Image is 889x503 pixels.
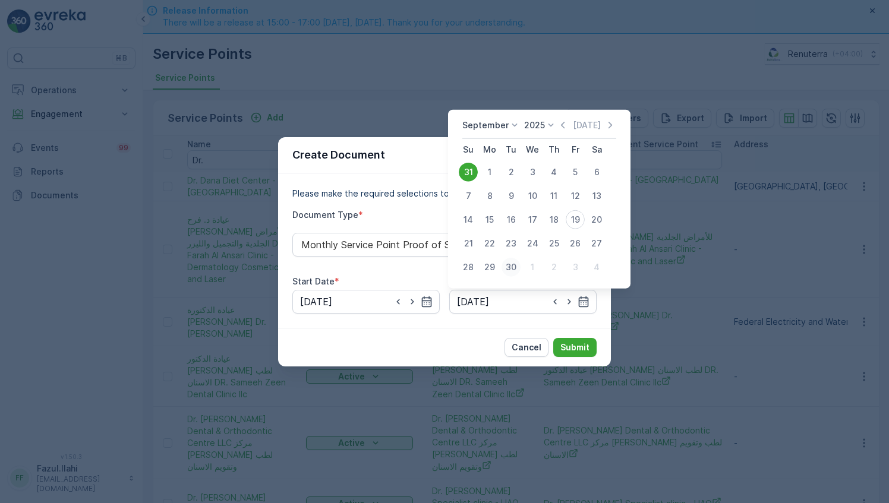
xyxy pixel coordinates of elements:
[566,186,585,205] div: 12
[566,234,585,253] div: 26
[459,258,478,277] div: 28
[544,163,563,182] div: 4
[544,258,563,277] div: 2
[505,338,548,357] button: Cancel
[586,139,607,160] th: Saturday
[587,186,606,205] div: 13
[566,210,585,229] div: 19
[587,258,606,277] div: 4
[523,186,542,205] div: 10
[512,341,541,353] p: Cancel
[458,139,479,160] th: Sunday
[524,119,545,131] p: 2025
[522,139,543,160] th: Wednesday
[479,139,500,160] th: Monday
[560,341,589,353] p: Submit
[523,234,542,253] div: 24
[462,119,509,131] p: September
[566,163,585,182] div: 5
[449,290,597,314] input: dd/mm/yyyy
[544,186,563,205] div: 11
[544,210,563,229] div: 18
[480,210,499,229] div: 15
[480,234,499,253] div: 22
[459,186,478,205] div: 7
[523,258,542,277] div: 1
[500,139,522,160] th: Tuesday
[459,163,478,182] div: 31
[502,186,521,205] div: 9
[480,163,499,182] div: 1
[553,338,597,357] button: Submit
[587,210,606,229] div: 20
[502,258,521,277] div: 30
[544,234,563,253] div: 25
[587,234,606,253] div: 27
[292,210,358,220] label: Document Type
[292,147,385,163] p: Create Document
[502,210,521,229] div: 16
[292,276,335,286] label: Start Date
[292,188,597,200] p: Please make the required selections to create your document.
[459,210,478,229] div: 14
[587,163,606,182] div: 6
[502,163,521,182] div: 2
[480,258,499,277] div: 29
[523,210,542,229] div: 17
[459,234,478,253] div: 21
[543,139,565,160] th: Thursday
[573,119,601,131] p: [DATE]
[566,258,585,277] div: 3
[565,139,586,160] th: Friday
[292,290,440,314] input: dd/mm/yyyy
[523,163,542,182] div: 3
[480,186,499,205] div: 8
[502,234,521,253] div: 23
